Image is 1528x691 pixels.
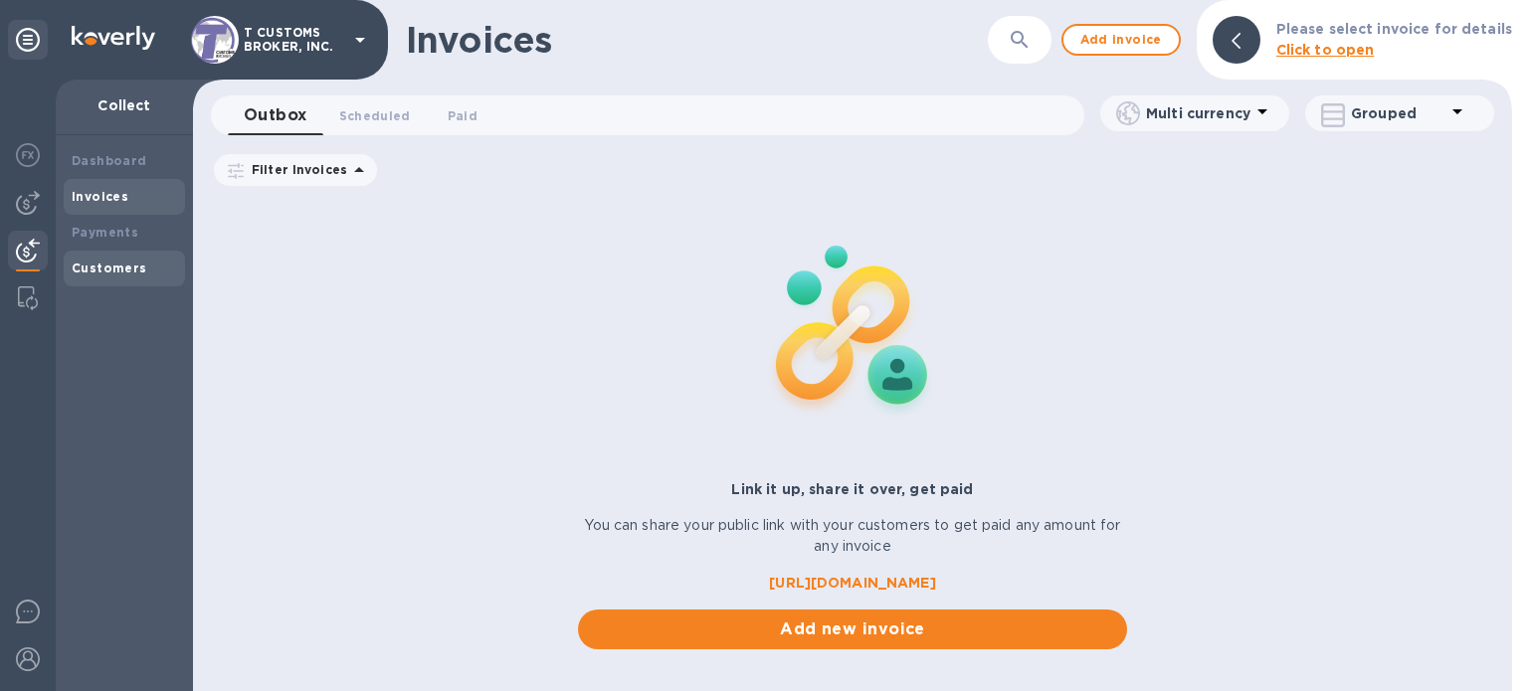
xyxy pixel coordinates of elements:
p: Filter Invoices [244,161,347,178]
img: Logo [72,26,155,50]
button: Add new invoice [578,609,1128,649]
b: Dashboard [72,153,147,168]
b: Customers [72,260,147,275]
div: Unpin categories [8,20,48,60]
img: Foreign exchange [16,143,40,167]
span: Outbox [244,101,307,129]
b: Click to open [1276,42,1375,58]
b: Invoices [72,189,128,204]
span: Add invoice [1079,28,1163,52]
b: [URL][DOMAIN_NAME] [769,575,935,591]
p: You can share your public link with your customers to get paid any amount for any invoice [578,515,1128,557]
p: Collect [72,95,177,115]
span: Scheduled [339,105,411,126]
p: T CUSTOMS BROKER, INC. [244,26,343,54]
b: Please select invoice for details [1276,21,1512,37]
p: Multi currency [1146,103,1250,123]
span: Add new invoice [594,617,1112,641]
a: [URL][DOMAIN_NAME] [578,573,1128,594]
p: Grouped [1351,103,1445,123]
b: Payments [72,225,138,240]
span: Paid [448,105,477,126]
button: Add invoice [1061,24,1181,56]
p: Link it up, share it over, get paid [578,479,1128,499]
h1: Invoices [406,19,552,61]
